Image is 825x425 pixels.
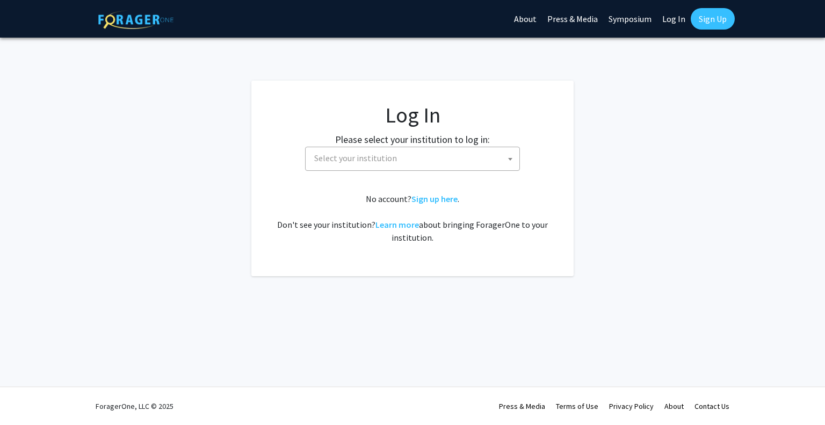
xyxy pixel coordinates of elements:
img: ForagerOne Logo [98,10,173,29]
a: Press & Media [499,401,545,411]
h1: Log In [273,102,552,128]
div: No account? . Don't see your institution? about bringing ForagerOne to your institution. [273,192,552,244]
span: Select your institution [305,147,520,171]
a: Contact Us [694,401,729,411]
span: Select your institution [314,153,397,163]
span: Select your institution [310,147,519,169]
a: Sign Up [691,8,735,30]
a: Learn more about bringing ForagerOne to your institution [375,219,419,230]
a: Terms of Use [556,401,598,411]
a: Sign up here [411,193,458,204]
a: About [664,401,684,411]
div: ForagerOne, LLC © 2025 [96,387,173,425]
label: Please select your institution to log in: [335,132,490,147]
a: Privacy Policy [609,401,654,411]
